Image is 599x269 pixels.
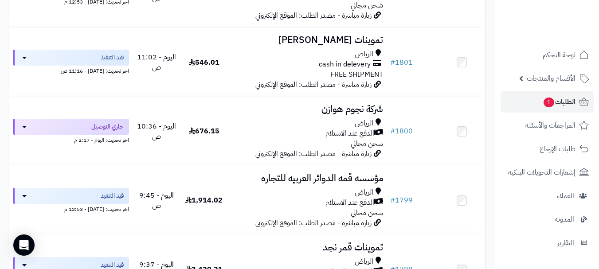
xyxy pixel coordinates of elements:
[231,173,383,183] h3: مؤسسه قمه الدوائر العربيه للتجاره
[137,52,176,73] span: اليوم - 11:02 ص
[543,96,576,108] span: الطلبات
[91,122,124,131] span: جاري التوصيل
[189,126,219,136] span: 676.15
[501,162,594,183] a: إشعارات التحويلات البنكية
[390,195,395,206] span: #
[390,126,395,136] span: #
[355,49,373,59] span: الرياض
[390,126,413,136] a: #1800
[355,257,373,267] span: الرياض
[390,195,413,206] a: #1799
[185,195,223,206] span: 1,914.02
[390,57,413,68] a: #1801
[351,207,383,218] span: شحن مجاني
[13,66,129,75] div: اخر تحديث: [DATE] - 11:16 ص
[501,185,594,207] a: العملاء
[501,232,594,253] a: التقارير
[13,204,129,213] div: اخر تحديث: [DATE] - 12:53 م
[539,24,591,43] img: logo-2.png
[351,138,383,149] span: شحن مجاني
[231,242,383,253] h3: تموينات قمر نجد
[390,57,395,68] span: #
[231,35,383,45] h3: تموينات [PERSON_NAME]
[355,118,373,129] span: الرياض
[543,49,576,61] span: لوحة التحكم
[501,44,594,66] a: لوحة التحكم
[319,59,371,70] span: cash in delevery
[501,138,594,160] a: طلبات الإرجاع
[231,104,383,114] h3: شركة نجوم هوازن
[544,97,554,107] span: 1
[555,213,574,226] span: المدونة
[13,135,129,144] div: اخر تحديث: اليوم - 2:17 م
[540,143,576,155] span: طلبات الإرجاع
[255,148,372,159] span: زيارة مباشرة - مصدر الطلب: الموقع الإلكتروني
[101,53,124,62] span: قيد التنفيذ
[557,190,574,202] span: العملاء
[501,209,594,230] a: المدونة
[325,198,374,208] span: الدفع عند الاستلام
[139,190,174,211] span: اليوم - 9:45 ص
[508,166,576,179] span: إشعارات التحويلات البنكية
[137,121,176,142] span: اليوم - 10:36 ص
[501,115,594,136] a: المراجعات والأسئلة
[325,129,374,139] span: الدفع عند الاستلام
[255,218,372,228] span: زيارة مباشرة - مصدر الطلب: الموقع الإلكتروني
[557,237,574,249] span: التقارير
[525,119,576,132] span: المراجعات والأسئلة
[527,72,576,85] span: الأقسام والمنتجات
[255,79,372,90] span: زيارة مباشرة - مصدر الطلب: الموقع الإلكتروني
[255,10,372,21] span: زيارة مباشرة - مصدر الطلب: الموقع الإلكتروني
[13,234,35,256] div: Open Intercom Messenger
[189,57,219,68] span: 546.01
[101,191,124,200] span: قيد التنفيذ
[330,69,383,80] span: FREE SHIPMENT
[501,91,594,113] a: الطلبات1
[355,187,373,198] span: الرياض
